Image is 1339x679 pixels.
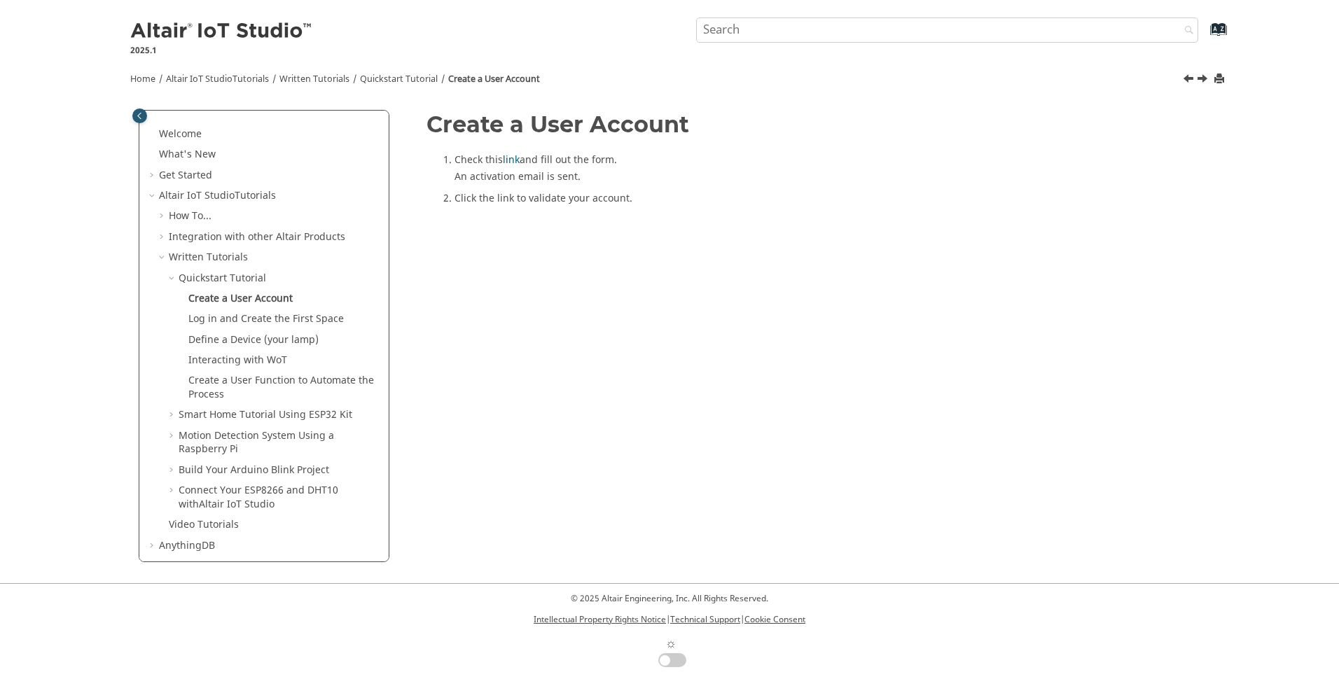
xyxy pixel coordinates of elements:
[148,169,159,183] span: Expand Get Started
[148,539,159,553] span: Expand AnythingDB
[1188,29,1219,43] a: Go to index terms page
[360,73,438,85] a: Quickstart Tutorial
[167,408,179,422] span: Expand Smart Home Tutorial Using ESP32 Kit
[169,230,345,244] a: Integration with other Altair Products
[1198,72,1209,89] a: Next topic: Log in and Create the First Space
[1215,70,1226,89] button: Print this page
[179,407,352,422] a: Smart Home Tutorial Using ESP32 Kit
[179,463,329,477] a: Build Your Arduino Blink Project
[159,538,215,553] a: AnythingDB
[188,311,344,326] a: Log in and Create the First Space
[503,153,520,167] a: link
[169,250,248,265] a: Written Tutorials
[188,291,293,306] a: Create a User Account
[129,112,399,207] nav: Table of Contents Container
[744,613,805,626] a: Cookie Consent
[132,108,147,123] button: Toggle publishing table of content
[159,188,276,203] a: Altair IoT StudioTutorials
[179,483,338,512] a: Connect Your ESP8266 and DHT10 withAltair IoT Studio
[455,150,617,167] span: Check this and fill out the form.
[130,20,314,43] img: Altair IoT Studio
[166,73,233,85] span: Altair IoT Studio
[653,634,686,667] label: Change to dark/light theme
[665,634,677,653] span: ☼
[448,73,540,85] a: Create a User Account
[159,188,235,203] span: Altair IoT Studio
[696,17,1198,43] input: Search query
[181,559,226,573] span: Functions
[159,559,226,573] a: UserFunctions
[279,73,349,85] a: Written Tutorials
[1184,72,1195,89] a: Previous topic: Quickstart Tutorial
[188,332,319,347] a: Define a Device (your lamp)
[455,188,632,206] span: Click the link to validate your account.
[159,127,202,141] a: Welcome
[109,60,1230,92] nav: Tools
[169,209,211,223] a: How To...
[179,271,266,286] a: Quickstart Tutorial
[426,112,1200,136] h1: Create a User Account
[167,272,179,286] span: Collapse Quickstart Tutorial
[188,373,374,402] a: Create a User Function to Automate the Process
[158,209,169,223] span: Expand How To...
[1166,17,1205,45] button: Search
[167,429,179,443] span: Expand Motion Detection System Using a Raspberry Pi
[534,613,666,626] a: Intellectual Property Rights Notice
[188,353,287,367] a: Interacting with WoT
[169,517,239,532] a: Video Tutorials
[148,559,159,573] span: Expand UserFunctions
[159,168,212,183] a: Get Started
[148,189,159,203] span: Collapse Altair IoT StudioTutorials
[670,613,740,626] a: Technical Support
[159,147,216,162] a: What's New
[166,73,269,85] a: Altair IoT StudioTutorials
[167,484,179,498] span: Expand Connect Your ESP8266 and DHT10 withAltair IoT Studio
[534,613,805,626] p: | |
[199,497,275,512] span: Altair IoT Studio
[158,251,169,265] span: Collapse Written Tutorials
[158,230,169,244] span: Expand Integration with other Altair Products
[130,73,155,85] a: Home
[534,592,805,605] p: © 2025 Altair Engineering, Inc. All Rights Reserved.
[167,463,179,477] span: Expand Build Your Arduino Blink Project
[130,44,314,57] p: 2025.1
[179,428,334,457] a: Motion Detection System Using a Raspberry Pi
[455,167,1200,184] div: An activation email is sent.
